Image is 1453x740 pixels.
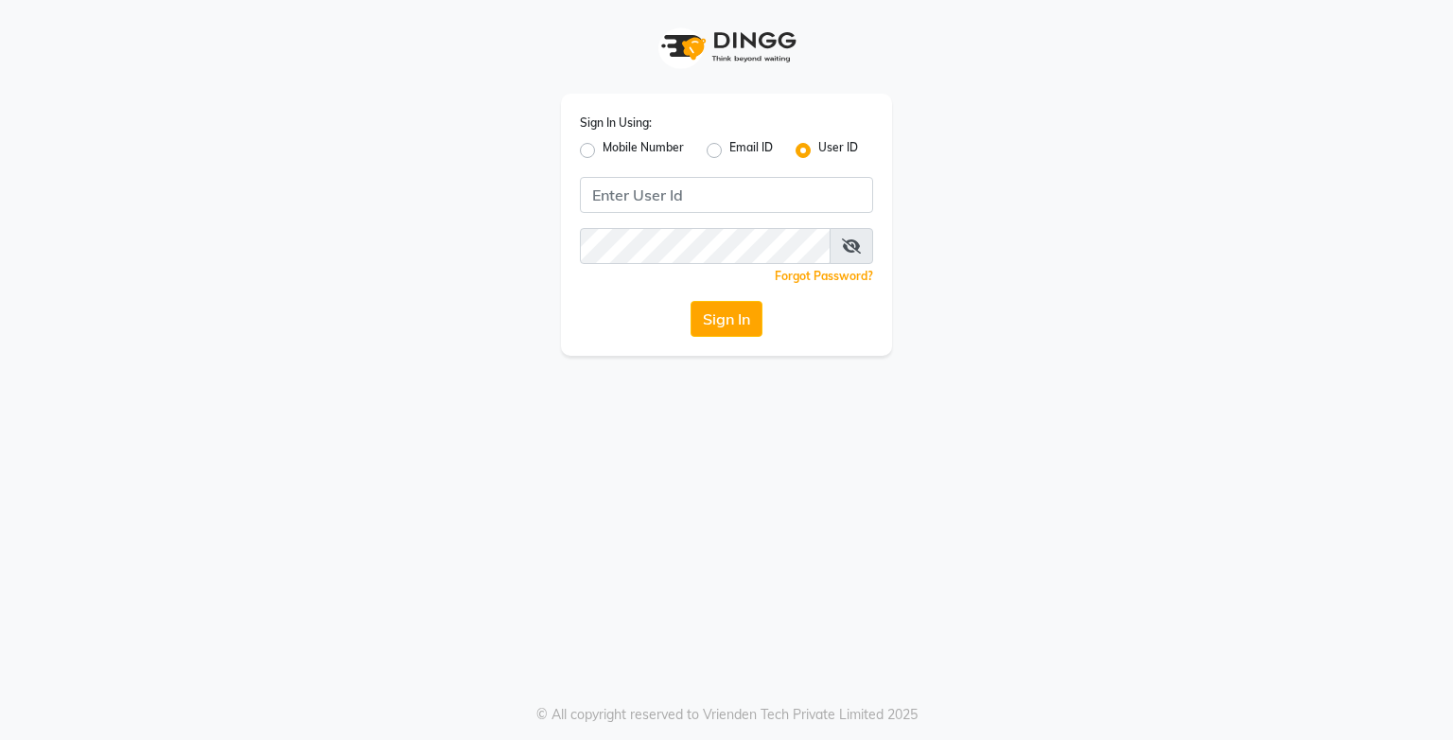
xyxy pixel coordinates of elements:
label: Email ID [729,139,773,162]
label: Sign In Using: [580,115,652,132]
img: logo1.svg [651,19,802,75]
a: Forgot Password? [775,269,873,283]
input: Username [580,177,873,213]
label: Mobile Number [603,139,684,162]
button: Sign In [691,301,762,337]
input: Username [580,228,831,264]
label: User ID [818,139,858,162]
